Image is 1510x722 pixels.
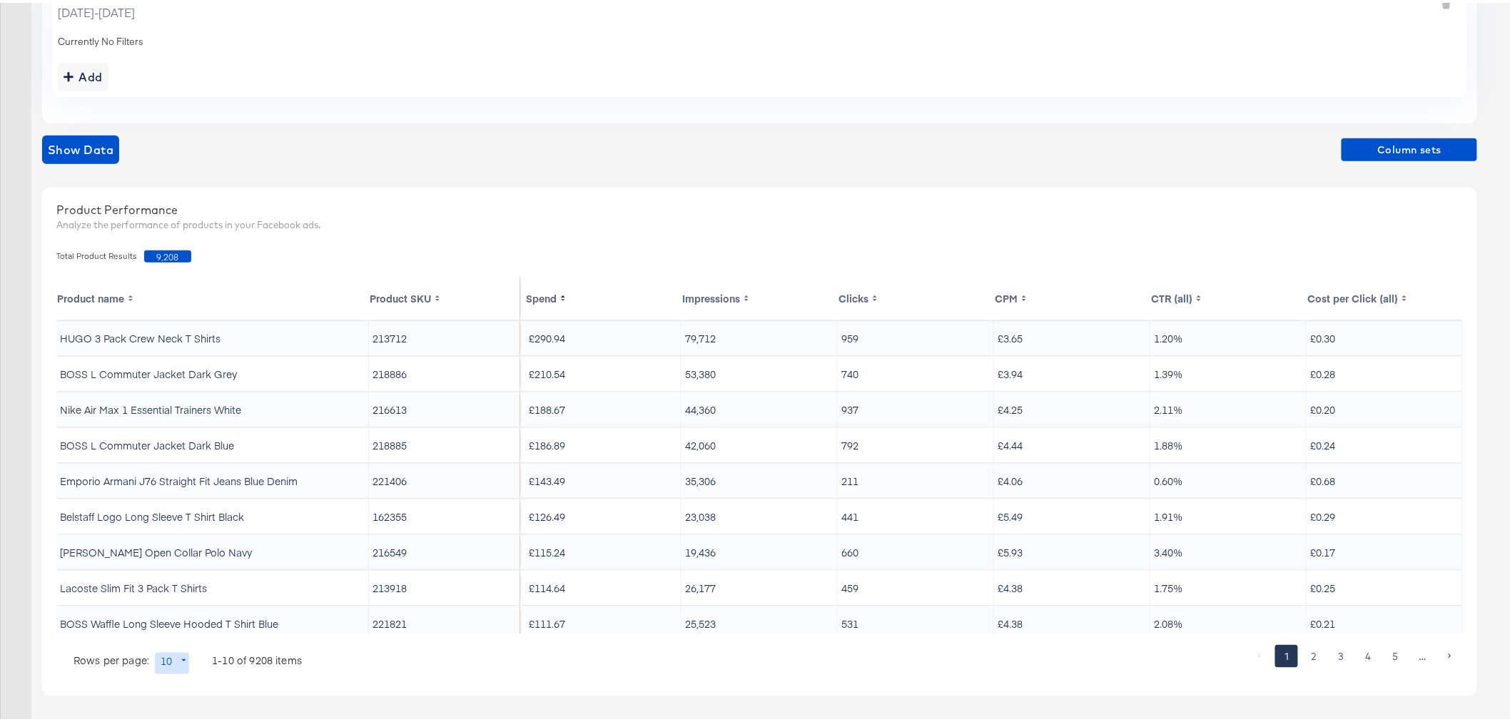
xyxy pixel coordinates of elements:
th: Toggle SortBy [1150,274,1307,317]
td: £0.30 [1307,318,1463,352]
button: page 1 [1275,642,1298,665]
td: BOSS L Commuter Jacket Dark Grey [56,354,369,388]
td: 531 [838,604,994,638]
td: £0.29 [1307,497,1463,531]
td: £290.94 [525,318,681,352]
button: Go to page 3 [1329,642,1352,665]
td: £4.25 [994,390,1150,424]
th: Toggle SortBy [56,274,369,317]
td: 2.08% [1150,604,1307,638]
td: 162355 [369,497,520,531]
div: 10 [155,650,189,671]
td: 1.75% [1150,568,1307,602]
td: £0.24 [1307,425,1463,459]
td: 0.60% [1150,461,1307,495]
td: Emporio Armani J76 Straight Fit Jeans Blue Denim [56,461,369,495]
td: 44,360 [681,390,838,424]
div: Add [64,64,103,84]
td: 1.91% [1150,497,1307,531]
td: 959 [838,318,994,352]
td: £210.54 [525,354,681,388]
td: £5.93 [994,532,1150,566]
td: 19,436 [681,532,838,566]
th: Toggle SortBy [681,274,838,317]
td: 216549 [369,532,520,566]
td: £0.25 [1307,568,1463,602]
td: 937 [838,390,994,424]
td: Belstaff Logo Long Sleeve T Shirt Black [56,497,369,531]
td: 53,380 [681,354,838,388]
span: 9,208 [144,248,191,260]
td: 441 [838,497,994,531]
td: 3.40% [1150,532,1307,566]
td: £4.06 [994,461,1150,495]
td: 792 [838,425,994,459]
td: £188.67 [525,390,681,424]
td: 35,306 [681,461,838,495]
button: Column sets [1342,136,1477,158]
td: £3.65 [994,318,1150,352]
td: 459 [838,568,994,602]
span: Show Data [48,137,113,157]
div: Product Performance [56,199,1463,215]
th: Toggle SortBy [525,274,681,317]
td: £0.28 [1307,354,1463,388]
th: Toggle SortBy [1307,274,1463,317]
button: showdata [42,133,119,161]
td: £0.68 [1307,461,1463,495]
button: Go to next page [1438,642,1461,665]
td: £4.44 [994,425,1150,459]
td: 25,523 [681,604,838,638]
td: 2.11% [1150,390,1307,424]
td: 1.88% [1150,425,1307,459]
td: £4.38 [994,568,1150,602]
td: 211 [838,461,994,495]
td: £0.21 [1307,604,1463,638]
td: £115.24 [525,532,681,566]
p: 1-10 of 9208 items [212,650,302,664]
td: Lacoste Slim Fit 3 Pack T Shirts [56,568,369,602]
span: [DATE] - [DATE] [58,1,135,18]
div: Currently No Filters [58,32,1461,46]
button: addbutton [58,60,108,88]
td: 221821 [369,604,520,638]
td: £186.89 [525,425,681,459]
th: Toggle SortBy [369,274,520,317]
td: 1.39% [1150,354,1307,388]
td: 660 [838,532,994,566]
td: £4.38 [994,604,1150,638]
td: 42,060 [681,425,838,459]
td: 26,177 [681,568,838,602]
button: Go to page 2 [1302,642,1325,665]
td: 79,712 [681,318,838,352]
button: Go to page 5 [1384,642,1407,665]
th: Toggle SortBy [838,274,994,317]
td: £3.94 [994,354,1150,388]
td: 23,038 [681,497,838,531]
th: Toggle SortBy [994,274,1150,317]
td: £0.20 [1307,390,1463,424]
td: [PERSON_NAME] Open Collar Polo Navy [56,532,369,566]
td: £5.49 [994,497,1150,531]
td: 216613 [369,390,520,424]
td: 213918 [369,568,520,602]
td: £111.67 [525,604,681,638]
td: £114.64 [525,568,681,602]
p: Rows per page: [74,650,149,664]
td: 1.20% [1150,318,1307,352]
span: Column sets [1347,138,1471,156]
td: BOSS Waffle Long Sleeve Hooded T Shirt Blue [56,604,369,638]
td: £0.17 [1307,532,1463,566]
span: Total Product Results [56,248,144,260]
td: 218886 [369,354,520,388]
div: Analyze the performance of products in your Facebook ads. [56,215,1463,229]
td: BOSS L Commuter Jacket Dark Blue [56,425,369,459]
td: 218885 [369,425,520,459]
nav: pagination navigation [1246,642,1463,665]
td: 221406 [369,461,520,495]
td: £126.49 [525,497,681,531]
td: 740 [838,354,994,388]
td: £143.49 [525,461,681,495]
button: Go to page 4 [1357,642,1379,665]
td: HUGO 3 Pack Crew Neck T Shirts [56,318,369,352]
